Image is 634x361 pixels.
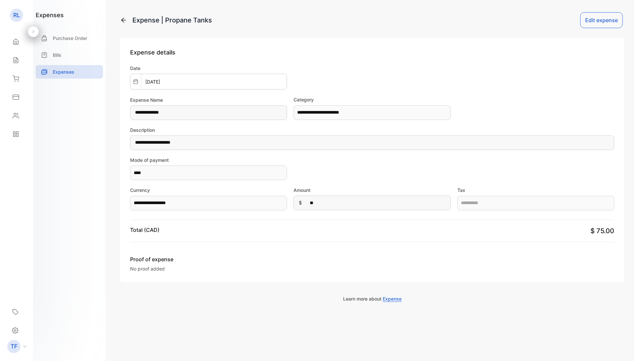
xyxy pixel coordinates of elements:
[130,266,165,271] span: No proof added
[53,35,87,42] p: Purchase Order
[36,11,64,19] h1: expenses
[36,65,103,79] a: Expenses
[141,78,164,85] p: [DATE]
[130,187,287,194] label: Currency
[383,296,402,302] span: Expense
[606,333,634,361] iframe: LiveChat chat widget
[36,48,103,62] a: Bills
[590,227,614,235] span: $ 75.00
[130,48,614,57] p: Expense details
[36,31,103,45] a: Purchase Order
[53,68,74,75] p: Expenses
[299,199,302,206] span: $
[53,52,61,58] p: Bills
[580,12,623,28] button: Edit expense
[130,96,287,103] label: Expense Name
[130,126,614,133] label: Description
[130,65,287,72] label: Date
[294,96,450,103] label: Category
[132,15,212,25] div: Expense | Propane Tanks
[130,157,287,163] label: Mode of payment
[13,11,20,19] p: RL
[120,295,624,302] p: Learn more about
[294,187,450,194] label: Amount
[130,255,257,263] span: Proof of expense
[11,342,18,351] p: TF
[130,226,159,234] p: Total (CAD)
[457,187,614,194] label: Tax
